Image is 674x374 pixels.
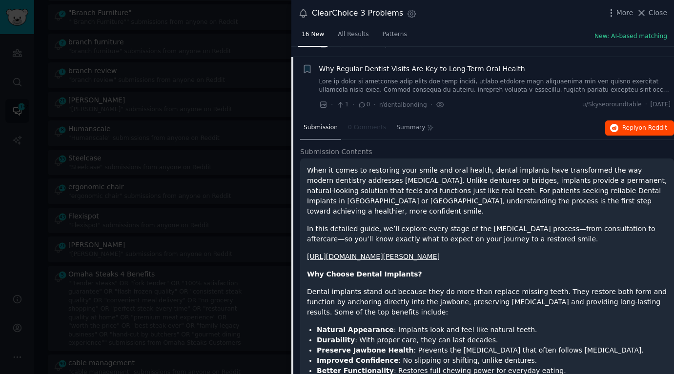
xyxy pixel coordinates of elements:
span: [DATE] [651,100,671,109]
button: Close [636,8,667,18]
button: Replyon Reddit [605,120,674,136]
span: Reply [622,124,667,133]
span: Patterns [383,30,407,39]
a: 16 New [298,27,327,47]
a: Patterns [379,27,410,47]
div: ClearChoice 3 Problems [312,7,403,20]
li: : Prevents the [MEDICAL_DATA] that often follows [MEDICAL_DATA]. [317,345,667,355]
span: Submission [304,123,338,132]
a: [URL][DOMAIN_NAME][PERSON_NAME] [307,253,440,260]
button: More [606,8,633,18]
a: Why Regular Dentist Visits Are Key to Long-Term Oral Health [319,64,525,74]
a: Lore ip dolor si ametconse adip elits doe temp incidi, utlabo etdolore magn aliquaenima min ven q... [319,78,671,95]
strong: Preserve Jawbone Health [317,346,414,354]
strong: Why Choose Dental Implants? [307,270,422,278]
li: : Implants look and feel like natural teeth. [317,325,667,335]
p: Dental implants stand out because they do more than replace missing teeth. They restore both form... [307,287,667,317]
span: 1 [336,100,348,109]
strong: Improved Confidence [317,356,398,364]
a: All Results [334,27,372,47]
span: Close [649,8,667,18]
span: r/dentalbonding [379,101,427,108]
li: : No slipping or shifting, unlike dentures. [317,355,667,366]
span: · [645,100,647,109]
span: u/Skyseoroundtable [582,100,642,109]
span: 16 New [302,30,324,39]
span: More [616,8,633,18]
strong: Natural Appearance [317,326,394,334]
strong: Durability [317,336,355,344]
span: r/dentures [383,41,414,48]
span: All Results [338,30,368,39]
button: New: AI-based matching [594,32,667,41]
span: 0 [358,100,370,109]
p: When it comes to restoring your smile and oral health, dental implants have transformed the way m... [307,165,667,217]
span: · [430,99,432,110]
span: Summary [396,123,425,132]
p: In this detailed guide, we’ll explore every stage of the [MEDICAL_DATA] process—from consultation... [307,224,667,244]
span: · [331,99,333,110]
span: on Reddit [639,124,667,131]
li: : With proper care, they can last decades. [317,335,667,345]
span: Submission Contents [300,147,372,157]
span: · [352,99,354,110]
span: · [374,99,376,110]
